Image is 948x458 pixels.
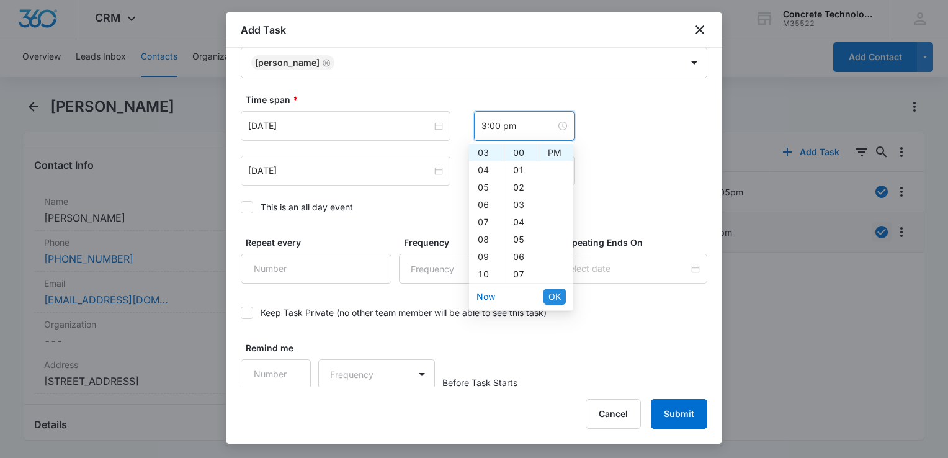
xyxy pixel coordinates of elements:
div: 10 [469,266,504,283]
div: 02 [504,179,539,196]
div: PM [539,144,573,161]
div: 03 [469,144,504,161]
label: Repeat every [246,236,396,249]
input: 3:00 pm [481,119,556,133]
h1: Add Task [241,22,286,37]
div: 05 [469,179,504,196]
div: 07 [469,213,504,231]
div: Keep Task Private (no other team member will be able to see this task) [261,306,547,319]
div: 07 [504,266,539,283]
button: Submit [651,399,707,429]
input: Number [241,254,391,284]
span: OK [548,290,561,303]
div: 06 [504,248,539,266]
div: This is an all day event [261,200,353,213]
button: OK [543,289,566,305]
input: Select date [564,262,689,276]
label: Time span [246,93,712,106]
button: close [692,22,707,37]
div: 05 [504,231,539,248]
div: 08 [469,231,504,248]
span: Before Task Starts [442,376,517,389]
input: Sep 24, 2025 [248,119,432,133]
input: Sep 24, 2025 [248,164,432,177]
input: Number [241,359,311,389]
label: Frequency [404,236,555,249]
div: 09 [469,248,504,266]
div: 01 [504,161,539,179]
div: 00 [504,144,539,161]
div: 04 [504,213,539,231]
div: 03 [504,196,539,213]
div: 04 [469,161,504,179]
div: Remove Larry Cutsinger [320,58,331,67]
div: 06 [469,196,504,213]
label: Repeating Ends On [561,236,712,249]
button: Cancel [586,399,641,429]
a: Now [476,291,495,302]
label: Remind me [246,341,316,354]
div: [PERSON_NAME] [255,58,320,67]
